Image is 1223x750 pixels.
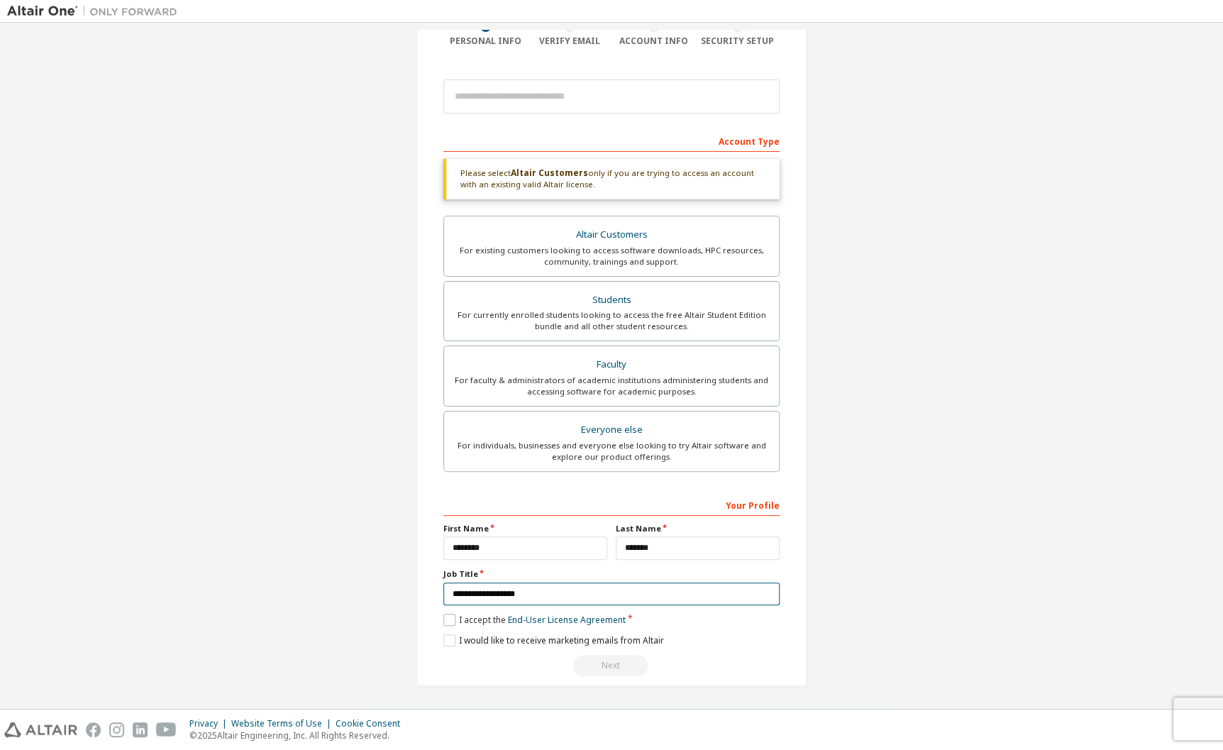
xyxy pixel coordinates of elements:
div: Read and acccept EULA to continue [443,655,780,676]
div: For individuals, businesses and everyone else looking to try Altair software and explore our prod... [453,440,770,463]
img: altair_logo.svg [4,722,77,737]
div: Privacy [189,718,231,729]
div: Students [453,290,770,310]
div: Faculty [453,355,770,375]
label: I would like to receive marketing emails from Altair [443,634,664,646]
div: Personal Info [443,35,528,47]
label: Job Title [443,568,780,580]
label: I accept the [443,614,626,626]
img: instagram.svg [109,722,124,737]
img: linkedin.svg [133,722,148,737]
label: Last Name [616,523,780,534]
div: For existing customers looking to access software downloads, HPC resources, community, trainings ... [453,245,770,268]
div: For faculty & administrators of academic institutions administering students and accessing softwa... [453,375,770,397]
a: End-User License Agreement [508,614,626,626]
div: Everyone else [453,420,770,440]
div: Security Setup [696,35,780,47]
div: Account Info [611,35,696,47]
img: youtube.svg [156,722,177,737]
label: First Name [443,523,607,534]
div: Website Terms of Use [231,718,336,729]
div: Your Profile [443,493,780,516]
div: For currently enrolled students looking to access the free Altair Student Edition bundle and all ... [453,309,770,332]
img: Altair One [7,4,184,18]
div: Altair Customers [453,225,770,245]
p: © 2025 Altair Engineering, Inc. All Rights Reserved. [189,729,409,741]
b: Altair Customers [511,167,588,179]
img: facebook.svg [86,722,101,737]
div: Account Type [443,129,780,152]
div: Verify Email [528,35,612,47]
div: Cookie Consent [336,718,409,729]
div: Please select only if you are trying to access an account with an existing valid Altair license. [443,159,780,199]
